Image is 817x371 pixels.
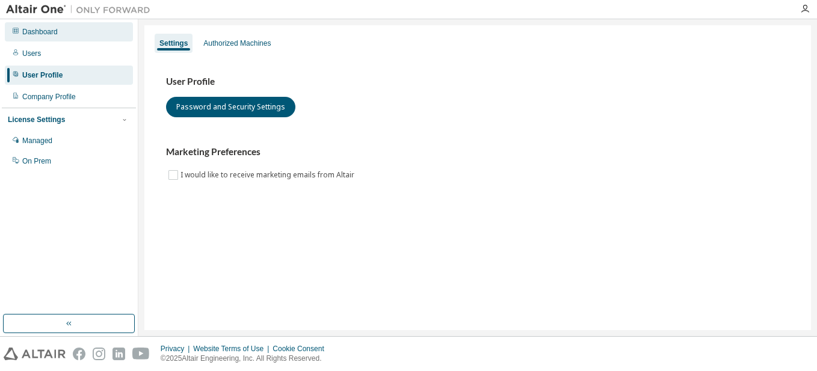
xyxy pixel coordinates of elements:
img: altair_logo.svg [4,348,66,360]
img: instagram.svg [93,348,105,360]
h3: Marketing Preferences [166,146,789,158]
p: © 2025 Altair Engineering, Inc. All Rights Reserved. [161,354,331,364]
img: linkedin.svg [113,348,125,360]
div: Website Terms of Use [193,344,273,354]
button: Password and Security Settings [166,97,295,117]
div: Settings [159,38,188,48]
div: Authorized Machines [203,38,271,48]
div: Privacy [161,344,193,354]
img: facebook.svg [73,348,85,360]
div: Dashboard [22,27,58,37]
label: I would like to receive marketing emails from Altair [180,168,357,182]
img: youtube.svg [132,348,150,360]
div: Company Profile [22,92,76,102]
div: On Prem [22,156,51,166]
div: User Profile [22,70,63,80]
div: Cookie Consent [273,344,331,354]
h3: User Profile [166,76,789,88]
img: Altair One [6,4,156,16]
div: License Settings [8,115,65,124]
div: Users [22,49,41,58]
div: Managed [22,136,52,146]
